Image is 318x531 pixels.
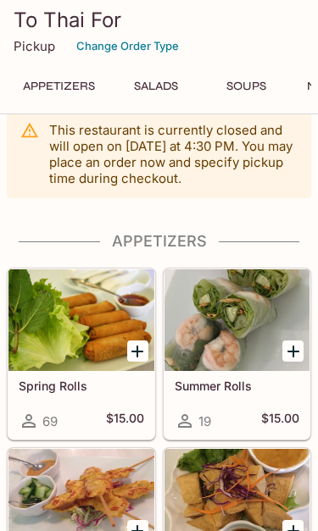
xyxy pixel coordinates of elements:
[14,75,104,98] button: Appetizers
[42,413,58,429] span: 69
[175,379,300,393] h5: Summer Rolls
[118,75,194,98] button: Salads
[282,340,304,362] button: Add Summer Rolls
[69,33,187,59] button: Change Order Type
[165,269,310,371] div: Summer Rolls
[208,75,284,98] button: Soups
[7,232,311,251] h4: Appetizers
[8,269,154,371] div: Spring Rolls
[19,379,144,393] h5: Spring Rolls
[14,7,304,33] h3: To Thai For
[8,268,155,440] a: Spring Rolls69$15.00
[198,413,211,429] span: 19
[127,340,148,362] button: Add Spring Rolls
[261,411,299,431] h5: $15.00
[49,122,298,186] p: This restaurant is currently closed and will open on [DATE] at 4:30 PM . You may place an order n...
[14,38,55,54] p: Pickup
[164,268,311,440] a: Summer Rolls19$15.00
[106,411,144,431] h5: $15.00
